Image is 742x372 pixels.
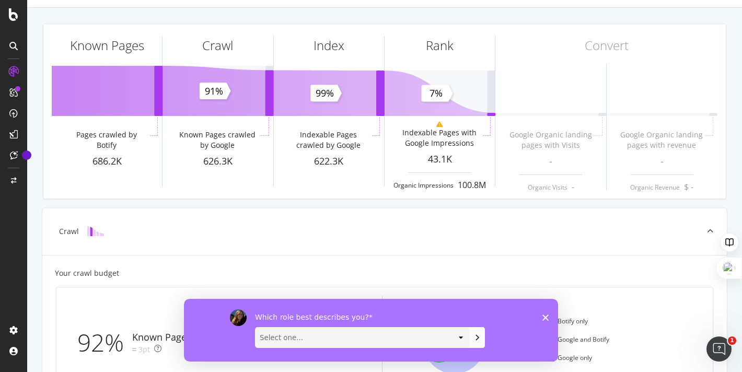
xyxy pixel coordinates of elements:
div: Crawl [59,226,79,237]
div: Crawled by Botify only [509,317,588,326]
div: 3pt [138,344,150,355]
div: Crawled by Google and Botify [509,335,609,344]
div: Rank [426,37,454,54]
img: Equal [132,348,136,351]
div: Organic Impressions [393,181,454,190]
div: Crawl [202,37,233,54]
img: block-icon [87,226,104,236]
span: 1 [728,336,736,345]
div: Known Pages crawled by Google [177,130,259,150]
div: 686.2K [52,155,162,168]
iframe: Intercom live chat [706,336,732,362]
iframe: Survey by Laura from Botify [184,299,558,362]
div: Tooltip anchor [22,150,31,160]
div: 43.1K [385,153,495,166]
div: Your crawl budget [55,268,119,278]
div: 92% [77,326,132,360]
div: Pages crawled by Botify [65,130,148,150]
div: 100.8M [458,179,486,191]
div: Crawled by Google only [509,353,592,362]
div: Indexable Pages crawled by Google [287,130,370,150]
div: Known Pages [70,37,144,54]
div: Index [314,37,344,54]
div: Indexable Pages with Google Impressions [398,127,481,148]
div: 622.3K [274,155,384,168]
div: Known Pages crawled by Google [132,331,275,344]
div: 626.3K [163,155,273,168]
